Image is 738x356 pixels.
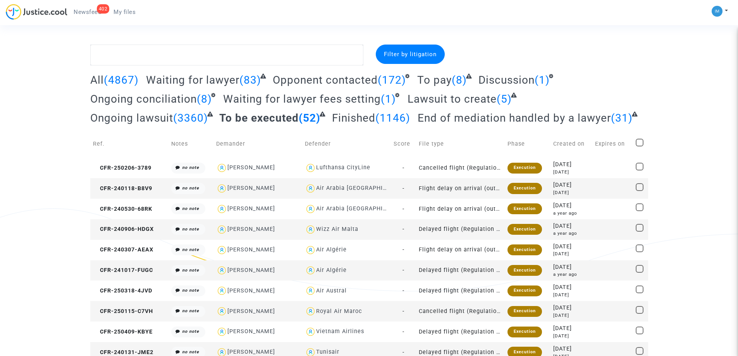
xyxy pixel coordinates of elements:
[216,162,227,174] img: icon-user.svg
[416,178,505,199] td: Flight delay on arrival (outside of EU - Montreal Convention)
[553,304,590,312] div: [DATE]
[93,226,154,232] span: CFR-240906-HDGX
[712,6,723,17] img: a105443982b9e25553e3eed4c9f672e7
[553,333,590,339] div: [DATE]
[227,164,275,171] div: [PERSON_NAME]
[90,130,169,158] td: Ref.
[553,242,590,251] div: [DATE]
[104,74,139,86] span: (4867)
[6,4,67,20] img: jc-logo.svg
[553,201,590,210] div: [DATE]
[375,112,410,124] span: (1146)
[227,267,275,273] div: [PERSON_NAME]
[173,112,208,124] span: (3360)
[227,226,275,232] div: [PERSON_NAME]
[553,251,590,257] div: [DATE]
[553,181,590,189] div: [DATE]
[403,308,404,315] span: -
[93,206,152,212] span: CFR-240530-68RK
[216,183,227,194] img: icon-user.svg
[507,224,542,235] div: Execution
[507,183,542,194] div: Execution
[182,329,199,334] i: no note
[305,326,316,337] img: icon-user.svg
[107,6,142,18] a: My files
[403,267,404,273] span: -
[216,203,227,215] img: icon-user.svg
[216,326,227,337] img: icon-user.svg
[416,158,505,178] td: Cancelled flight (Regulation EC 261/2004)
[416,260,505,281] td: Delayed flight (Regulation EC 261/2004)
[416,301,505,322] td: Cancelled flight (Regulation EC 261/2004)
[169,130,213,158] td: Notes
[507,285,542,296] div: Execution
[227,205,275,212] div: [PERSON_NAME]
[553,230,590,237] div: a year ago
[332,112,375,124] span: Finished
[227,287,275,294] div: [PERSON_NAME]
[299,112,320,124] span: (52)
[316,349,339,355] div: Tunisair
[90,112,173,124] span: Ongoing lawsuit
[478,74,535,86] span: Discussion
[227,185,275,191] div: [PERSON_NAME]
[417,74,452,86] span: To pay
[611,112,633,124] span: (31)
[227,246,275,253] div: [PERSON_NAME]
[305,183,316,194] img: icon-user.svg
[553,189,590,196] div: [DATE]
[216,285,227,296] img: icon-user.svg
[182,165,199,170] i: no note
[316,164,370,171] div: Lufthansa CityLine
[93,308,153,315] span: CFR-250115-C7VH
[216,265,227,276] img: icon-user.svg
[182,247,199,252] i: no note
[182,206,199,211] i: no note
[507,244,542,255] div: Execution
[146,74,239,86] span: Waiting for lawyer
[93,185,152,192] span: CFR-240118-B8V9
[403,246,404,253] span: -
[182,308,199,313] i: no note
[535,74,550,86] span: (1)
[93,328,153,335] span: CFR-250409-KBYE
[416,322,505,342] td: Delayed flight (Regulation EC 261/2004)
[553,169,590,175] div: [DATE]
[553,283,590,292] div: [DATE]
[302,130,391,158] td: Defender
[553,324,590,333] div: [DATE]
[182,349,199,354] i: no note
[403,226,404,232] span: -
[316,308,362,315] div: Royal Air Maroc
[592,130,633,158] td: Expires on
[416,280,505,301] td: Delayed flight (Regulation EC 261/2004)
[305,306,316,317] img: icon-user.svg
[316,246,347,253] div: Air Algérie
[408,93,497,105] span: Lawsuit to create
[403,165,404,171] span: -
[93,165,151,171] span: CFR-250206-3789
[90,74,104,86] span: All
[305,244,316,256] img: icon-user.svg
[553,263,590,272] div: [DATE]
[182,186,199,191] i: no note
[507,203,542,214] div: Execution
[227,328,275,335] div: [PERSON_NAME]
[553,312,590,319] div: [DATE]
[316,287,347,294] div: Air Austral
[391,130,416,158] td: Score
[316,185,406,191] div: Air Arabia [GEOGRAPHIC_DATA]
[182,227,199,232] i: no note
[505,130,550,158] td: Phase
[416,130,505,158] td: File type
[305,162,316,174] img: icon-user.svg
[316,205,406,212] div: Air Arabia [GEOGRAPHIC_DATA]
[316,328,364,335] div: Vietnam Airlines
[378,74,406,86] span: (172)
[93,267,153,273] span: CFR-241017-FUGC
[223,93,381,105] span: Waiting for lawyer fees setting
[216,306,227,317] img: icon-user.svg
[227,349,275,355] div: [PERSON_NAME]
[403,185,404,192] span: -
[316,226,358,232] div: Wizz Air Malta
